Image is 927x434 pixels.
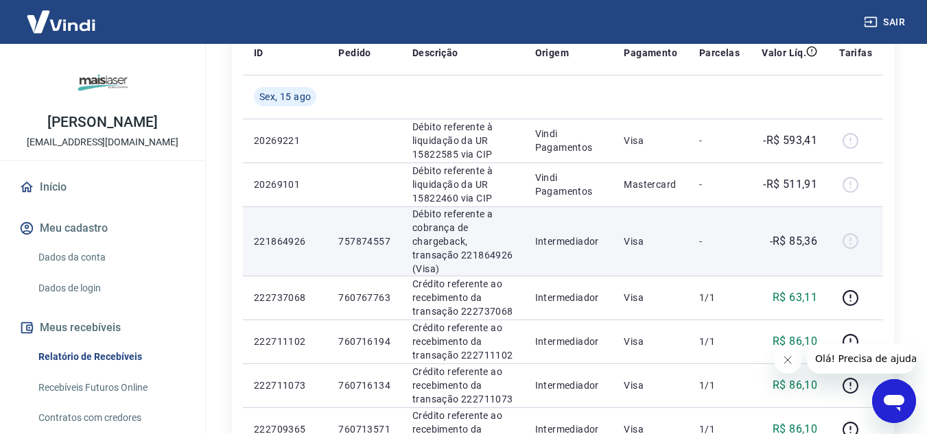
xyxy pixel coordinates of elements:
[861,10,911,35] button: Sair
[872,379,916,423] iframe: Botão para abrir a janela de mensagens
[338,335,390,348] p: 760716194
[338,291,390,304] p: 760767763
[770,233,818,250] p: -R$ 85,36
[8,10,115,21] span: Olá! Precisa de ajuda?
[774,346,801,374] iframe: Fechar mensagem
[763,132,817,149] p: -R$ 593,41
[535,291,602,304] p: Intermediador
[624,178,677,191] p: Mastercard
[338,234,390,248] p: 757874557
[33,343,189,371] a: Relatório de Recebíveis
[338,378,390,392] p: 760716134
[839,46,872,60] p: Tarifas
[535,171,602,198] p: Vindi Pagamentos
[699,291,740,304] p: 1/1
[412,365,513,406] p: Crédito referente ao recebimento da transação 222711073
[773,289,817,306] p: R$ 63,11
[33,274,189,302] a: Dados de login
[75,55,130,110] img: 507eaf72-8811-4ddf-9ef9-fae7c7d274d3.jpeg
[254,335,316,348] p: 222711102
[412,120,513,161] p: Débito referente à liquidação da UR 15822585 via CIP
[624,291,677,304] p: Visa
[254,378,316,392] p: 222711073
[16,1,106,43] img: Vindi
[27,135,178,149] p: [EMAIL_ADDRESS][DOMAIN_NAME]
[624,234,677,248] p: Visa
[773,333,817,350] p: R$ 86,10
[16,213,189,243] button: Meu cadastro
[535,127,602,154] p: Vindi Pagamentos
[254,46,263,60] p: ID
[807,343,916,374] iframe: Mensagem da empresa
[412,207,513,276] p: Débito referente a cobrança de chargeback, transação 221864926 (Visa)
[47,115,157,130] p: [PERSON_NAME]
[624,46,677,60] p: Pagamento
[412,164,513,205] p: Débito referente à liquidação da UR 15822460 via CIP
[33,404,189,432] a: Contratos com credores
[624,335,677,348] p: Visa
[338,46,371,60] p: Pedido
[259,90,311,104] span: Sex, 15 ago
[254,234,316,248] p: 221864926
[16,313,189,343] button: Meus recebíveis
[254,291,316,304] p: 222737068
[535,378,602,392] p: Intermediador
[254,178,316,191] p: 20269101
[699,234,740,248] p: -
[33,243,189,272] a: Dados da conta
[33,374,189,402] a: Recebíveis Futuros Online
[624,134,677,147] p: Visa
[535,234,602,248] p: Intermediador
[699,335,740,348] p: 1/1
[699,378,740,392] p: 1/1
[624,378,677,392] p: Visa
[699,134,740,147] p: -
[699,46,740,60] p: Parcelas
[412,321,513,362] p: Crédito referente ao recebimento da transação 222711102
[762,46,806,60] p: Valor Líq.
[699,178,740,191] p: -
[412,46,458,60] p: Descrição
[16,172,189,202] a: Início
[773,377,817,394] p: R$ 86,10
[535,46,569,60] p: Origem
[535,335,602,348] p: Intermediador
[763,176,817,193] p: -R$ 511,91
[254,134,316,147] p: 20269221
[412,277,513,318] p: Crédito referente ao recebimento da transação 222737068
